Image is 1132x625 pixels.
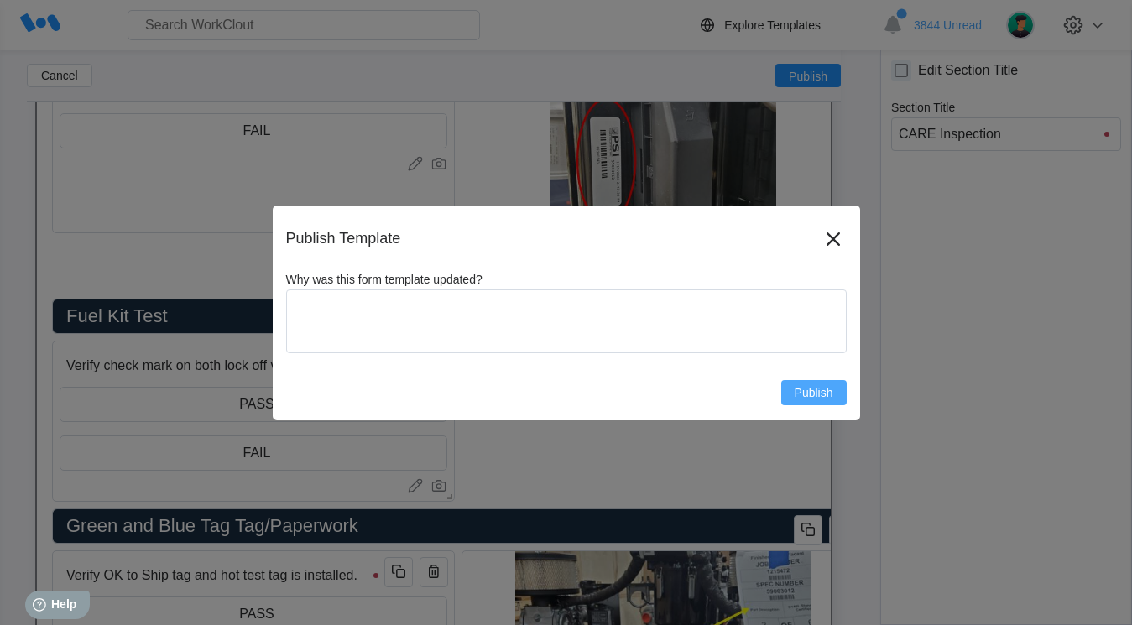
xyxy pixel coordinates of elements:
[781,380,847,405] button: Publish
[286,230,820,247] div: Publish Template
[795,387,833,398] span: Publish
[286,273,847,289] label: Why was this form template updated?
